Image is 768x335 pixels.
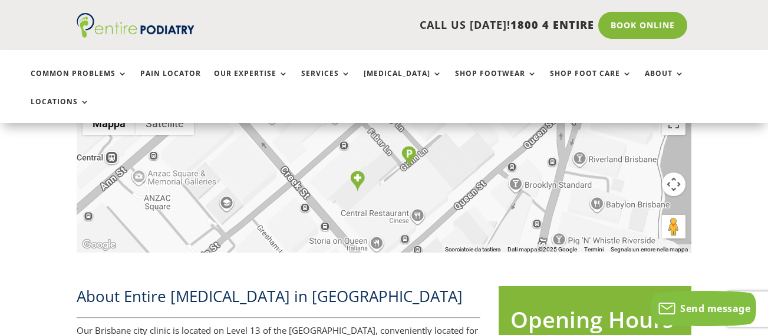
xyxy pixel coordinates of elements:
h2: About Entire [MEDICAL_DATA] in [GEOGRAPHIC_DATA] [77,286,480,313]
button: Controlli di visualizzazione della mappa [662,173,685,196]
img: logo (1) [77,13,195,38]
a: Shop Footwear [455,69,537,95]
a: Shop Foot Care [550,69,632,95]
img: Google [80,237,118,253]
button: Scorciatoie da tastiera [445,246,500,254]
button: Send message [651,291,756,326]
a: Our Expertise [214,69,288,95]
button: Mostra cartina stradale [83,111,136,135]
a: About [645,69,684,95]
button: Trascina Pegman sulla mappa per aprire Street View [662,215,685,238]
a: Pain Locator [140,69,201,95]
a: [MEDICAL_DATA] [364,69,442,95]
button: Mostra immagini satellitari [136,111,194,135]
a: Locations [31,98,90,123]
a: Common Problems [31,69,127,95]
div: Parking [401,146,416,167]
a: Segnala un errore nella mappa [611,246,688,253]
span: 1800 4 ENTIRE [510,18,594,32]
a: Termini [584,246,604,253]
button: Attiva/disattiva vista schermo intero [662,111,685,135]
a: Services [301,69,351,95]
a: Book Online [598,12,687,39]
p: CALL US [DATE]! [216,18,594,33]
span: Dati mappa ©2025 Google [507,246,577,253]
a: Visualizza questa zona in Google Maps (in una nuova finestra) [80,237,118,253]
span: Send message [680,302,750,315]
a: Entire Podiatry [77,28,195,40]
div: Entire Podiatry Brisbane CBD Clinic [350,171,365,191]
